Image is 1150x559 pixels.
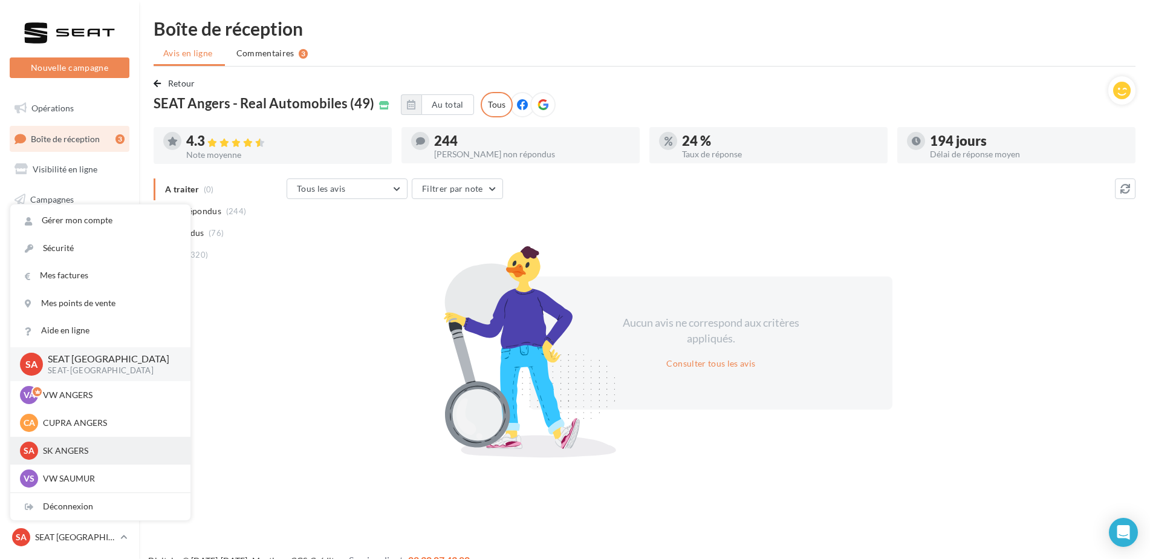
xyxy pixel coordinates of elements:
a: Campagnes [7,187,132,212]
span: SA [16,531,27,543]
a: Opérations [7,96,132,121]
span: Tous les avis [297,183,346,194]
div: 3 [115,134,125,144]
div: 194 jours [930,134,1126,148]
button: Tous les avis [287,178,408,199]
a: Campagnes DataOnDemand [7,347,132,383]
button: Retour [154,76,200,91]
a: Visibilité en ligne [7,157,132,182]
a: Contacts [7,217,132,243]
a: Gérer mon compte [10,207,190,234]
button: Filtrer par note [412,178,503,199]
p: VW ANGERS [43,389,176,401]
div: Délai de réponse moyen [930,150,1126,159]
p: SEAT [GEOGRAPHIC_DATA] [35,531,115,543]
div: Taux de réponse [682,150,878,159]
div: Déconnexion [10,493,190,520]
div: Boîte de réception [154,19,1135,38]
a: Boîte de réception3 [7,126,132,152]
p: SEAT-[GEOGRAPHIC_DATA] [48,365,171,376]
a: Sécurité [10,235,190,262]
div: 4.3 [186,134,382,148]
span: Campagnes [30,194,74,204]
p: CUPRA ANGERS [43,417,176,429]
span: (320) [188,250,209,260]
a: Mes factures [10,262,190,289]
a: Mes points de vente [10,290,190,317]
span: Opérations [31,103,74,113]
div: 24 % [682,134,878,148]
button: Consulter tous les avis [661,356,760,371]
div: Note moyenne [186,151,382,159]
button: Au total [421,94,474,115]
a: SA SEAT [GEOGRAPHIC_DATA] [10,526,129,549]
span: SEAT Angers - Real Automobiles (49) [154,97,374,110]
p: SEAT [GEOGRAPHIC_DATA] [48,352,171,366]
span: (76) [209,228,224,238]
span: VA [24,389,35,401]
div: Tous [481,92,513,117]
a: Calendrier [7,277,132,302]
span: CA [24,417,35,429]
a: PLV et print personnalisable [7,307,132,343]
span: SA [25,357,37,371]
p: VW SAUMUR [43,472,176,485]
div: Open Intercom Messenger [1109,518,1138,547]
span: Commentaires [236,47,294,59]
div: [PERSON_NAME] non répondus [434,150,630,159]
div: 244 [434,134,630,148]
button: Au total [401,94,474,115]
span: Visibilité en ligne [33,164,97,174]
div: Aucun avis ne correspond aux critères appliqués. [607,315,815,346]
button: Nouvelle campagne [10,57,129,78]
p: SK ANGERS [43,445,176,457]
a: Médiathèque [7,247,132,272]
span: SA [24,445,34,457]
span: VS [24,472,34,485]
span: Non répondus [165,205,221,217]
div: 3 [299,49,308,59]
span: Boîte de réception [31,133,100,143]
span: (244) [226,206,247,216]
a: Aide en ligne [10,317,190,344]
span: Retour [168,78,195,88]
